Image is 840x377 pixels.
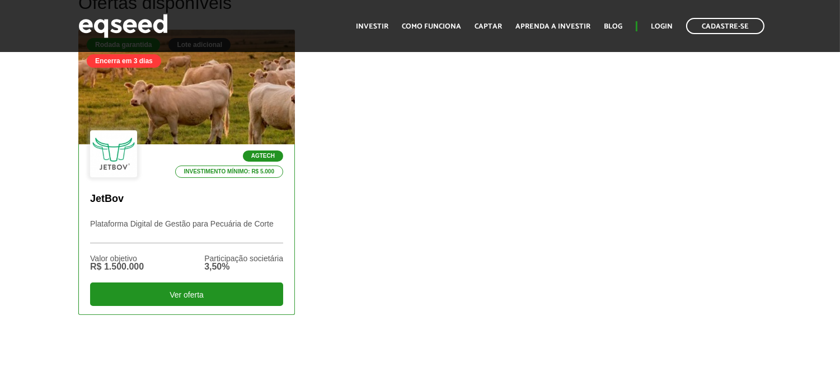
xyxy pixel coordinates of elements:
[686,18,764,34] a: Cadastre-se
[175,166,284,178] p: Investimento mínimo: R$ 5.000
[204,262,283,271] div: 3,50%
[402,23,461,30] a: Como funciona
[90,219,283,243] p: Plataforma Digital de Gestão para Pecuária de Corte
[356,23,388,30] a: Investir
[90,282,283,306] div: Ver oferta
[475,23,502,30] a: Captar
[604,23,622,30] a: Blog
[90,262,144,271] div: R$ 1.500.000
[204,255,283,262] div: Participação societária
[90,255,144,262] div: Valor objetivo
[87,54,161,68] div: Encerra em 3 dias
[78,11,168,41] img: EqSeed
[78,30,295,314] a: Rodada garantida Lote adicional Encerra em 3 dias Agtech Investimento mínimo: R$ 5.000 JetBov Pla...
[515,23,590,30] a: Aprenda a investir
[243,150,283,162] p: Agtech
[90,193,283,205] p: JetBov
[651,23,673,30] a: Login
